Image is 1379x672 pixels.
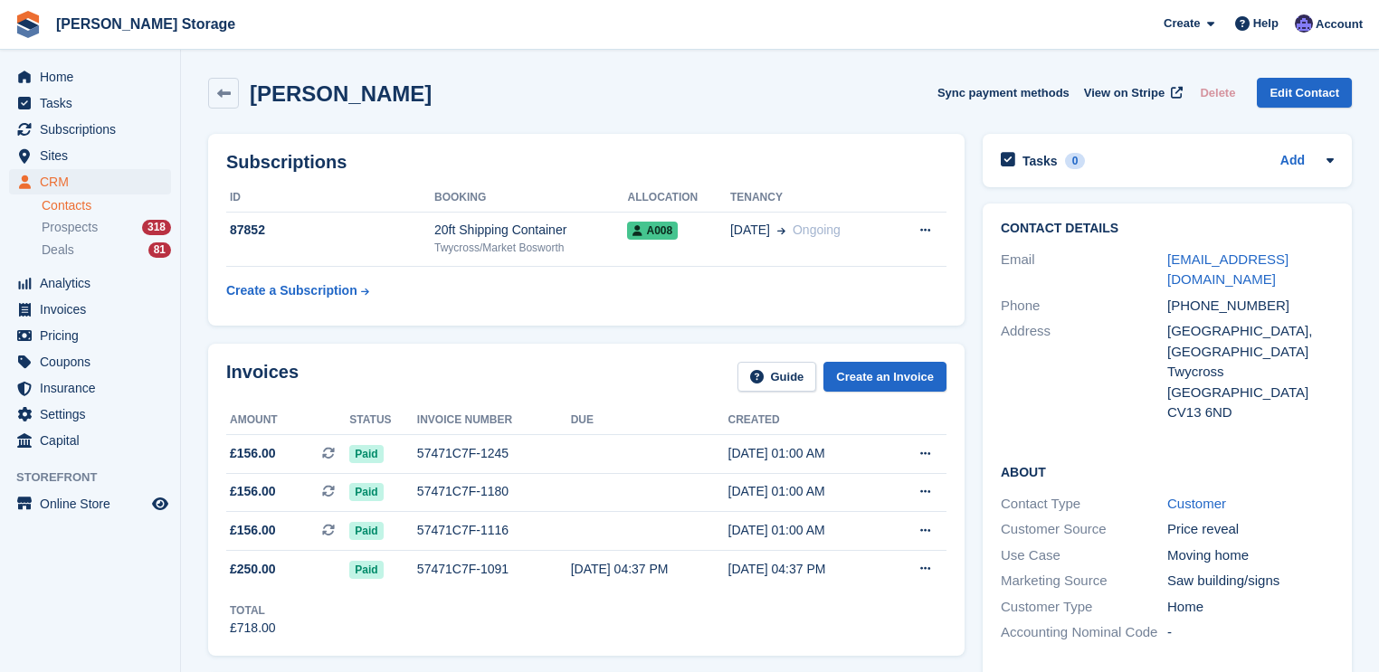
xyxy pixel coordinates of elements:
span: Paid [349,445,383,463]
div: Price reveal [1167,519,1334,540]
div: 20ft Shipping Container [434,221,627,240]
span: £156.00 [230,521,276,540]
span: Invoices [40,297,148,322]
div: Customer Source [1001,519,1167,540]
span: Subscriptions [40,117,148,142]
a: Preview store [149,493,171,515]
a: menu [9,143,171,168]
a: Create a Subscription [226,274,369,308]
a: View on Stripe [1077,78,1186,108]
div: - [1167,622,1334,643]
span: Paid [349,522,383,540]
div: [PHONE_NUMBER] [1167,296,1334,317]
div: 57471C7F-1116 [417,521,571,540]
div: Accounting Nominal Code [1001,622,1167,643]
th: Due [571,406,728,435]
a: menu [9,323,171,348]
div: Contact Type [1001,494,1167,515]
a: Contacts [42,197,171,214]
th: Allocation [627,184,729,213]
th: Status [349,406,416,435]
h2: About [1001,462,1334,480]
a: Prospects 318 [42,218,171,237]
div: [DATE] 01:00 AM [728,521,886,540]
span: CRM [40,169,148,194]
div: Total [230,602,276,619]
span: [DATE] [730,221,770,240]
a: menu [9,428,171,453]
a: menu [9,270,171,296]
span: Coupons [40,349,148,374]
h2: Tasks [1022,153,1058,169]
span: Paid [349,561,383,579]
div: Phone [1001,296,1167,317]
span: Paid [349,483,383,501]
button: Sync payment methods [937,78,1070,108]
div: Saw building/signs [1167,571,1334,592]
a: menu [9,402,171,427]
span: £156.00 [230,482,276,501]
a: Customer [1167,496,1226,511]
div: Email [1001,250,1167,290]
div: CV13 6ND [1167,402,1334,423]
th: ID [226,184,434,213]
span: Insurance [40,375,148,401]
div: 318 [142,220,171,235]
img: Tim Sinnott [1295,14,1313,33]
a: menu [9,90,171,116]
span: Prospects [42,219,98,236]
div: 0 [1065,153,1086,169]
a: menu [9,375,171,401]
div: [GEOGRAPHIC_DATA] [1167,383,1334,403]
span: Create [1164,14,1200,33]
span: Ongoing [793,222,841,237]
div: [GEOGRAPHIC_DATA], [GEOGRAPHIC_DATA] [1167,321,1334,362]
div: Moving home [1167,545,1334,566]
span: Online Store [40,491,148,516]
a: [PERSON_NAME] Storage [49,9,243,39]
div: Address [1001,321,1167,423]
div: Use Case [1001,545,1167,566]
th: Tenancy [730,184,891,213]
a: menu [9,297,171,322]
th: Invoice number [417,406,571,435]
span: £250.00 [230,560,276,579]
div: Create a Subscription [226,281,357,300]
div: 57471C7F-1245 [417,444,571,463]
span: Storefront [16,469,180,487]
a: Add [1280,151,1305,172]
a: Create an Invoice [823,362,946,392]
a: [EMAIL_ADDRESS][DOMAIN_NAME] [1167,251,1289,288]
div: Home [1167,597,1334,618]
th: Created [728,406,886,435]
span: Capital [40,428,148,453]
th: Booking [434,184,627,213]
div: Twycross/Market Bosworth [434,240,627,256]
div: [DATE] 01:00 AM [728,482,886,501]
span: Deals [42,241,74,259]
span: View on Stripe [1084,84,1165,102]
div: Twycross [1167,362,1334,383]
a: menu [9,349,171,374]
span: Analytics [40,270,148,296]
div: 81 [148,242,171,258]
span: Home [40,64,148,90]
h2: Contact Details [1001,222,1334,236]
div: 57471C7F-1180 [417,482,571,501]
button: Delete [1193,78,1242,108]
span: £156.00 [230,444,276,463]
div: Customer Type [1001,597,1167,618]
a: menu [9,117,171,142]
div: [DATE] 01:00 AM [728,444,886,463]
a: menu [9,491,171,516]
a: menu [9,169,171,194]
span: Pricing [40,323,148,348]
h2: [PERSON_NAME] [250,81,432,106]
th: Amount [226,406,349,435]
a: menu [9,64,171,90]
div: £718.00 [230,619,276,638]
div: 87852 [226,221,434,240]
a: Guide [737,362,817,392]
span: Help [1253,14,1279,33]
h2: Subscriptions [226,152,946,173]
